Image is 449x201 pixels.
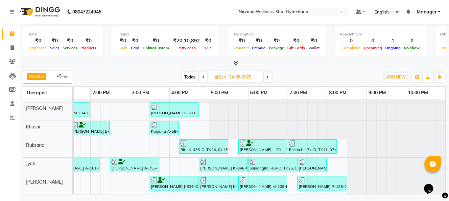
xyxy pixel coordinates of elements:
[48,46,61,50] span: Sales
[117,37,129,45] div: ₹0
[91,88,111,98] a: 2:00 PM
[28,46,48,50] span: Expenses
[362,37,384,45] div: 0
[17,3,62,21] img: logo
[28,32,98,37] div: Total
[340,46,362,50] span: Completed
[288,88,309,98] a: 7:00 PM
[406,88,430,98] a: 10:00 PM
[200,177,237,190] div: [PERSON_NAME] K-892-O, TK21, 04:45 PM-05:45 PM, Swedish / Aroma / Deep tissue- 60 min
[385,73,407,82] button: ADD NEW
[61,37,79,45] div: ₹0
[79,37,98,45] div: ₹0
[267,37,286,45] div: ₹0
[367,88,388,98] a: 9:00 PM
[239,177,287,190] div: [PERSON_NAME] M-209-L, TK13, 05:45 PM-07:00 PM, Swedish / Aroma / Deep tissue- 60 min
[239,140,287,153] div: [PERSON_NAME] L-20-L, TK20, 05:45 PM-07:00 PM, Swedish / Aroma / Deep tissue- 60 min
[233,46,250,50] span: Voucher
[248,88,269,98] a: 6:00 PM
[182,72,198,82] span: Today
[26,142,44,148] span: Ruksana
[233,37,250,45] div: ₹0
[421,175,442,194] iframe: chat widget
[340,32,421,37] div: Appointment
[307,37,321,45] div: ₹0
[111,159,158,171] div: [PERSON_NAME] A-755-O, TK23, 02:30 PM-03:45 PM, Swedish / Aroma / Deep tissue- 60 min
[26,161,35,167] span: Jyoti
[298,177,346,190] div: [PERSON_NAME] R-185-O, TK14, 07:15 PM-08:30 PM, Swedish / Aroma / Deep tissue- 60 min
[176,46,198,50] span: Petty cash
[28,37,48,45] div: ₹0
[298,159,326,171] div: [PERSON_NAME]-294-O, TK27, 07:15 PM-08:00 PM, Head Neck & Shoulder
[233,32,321,37] div: Redemption
[402,46,421,50] span: No show
[250,37,267,45] div: ₹0
[150,122,178,134] div: Kalpana A-58-L, TK09, 03:30 PM-04:15 PM, Head Neck & Shoulder
[249,159,296,171] div: Saisangita I-69-O, TK25, 06:00 PM-07:15 PM, Swedish / Aroma / Deep tissue- 60 min
[79,46,98,50] span: Products
[286,46,307,50] span: Gift Cards
[386,75,406,79] span: ADD NEW
[180,140,227,153] div: Ritu K-436-O, TK24, 04:15 PM-05:30 PM, Swedish / Aroma / Deep tissue- 60 min
[340,37,362,45] div: 0
[71,122,109,134] div: [PERSON_NAME] B-278-L, TK06, 01:30 PM-02:30 PM, Swedish / Aroma / Deep tissue- 60 min
[141,46,171,50] span: Online/Custom
[286,37,307,45] div: ₹0
[41,74,44,79] a: x
[307,46,321,50] span: Wallet
[384,46,402,50] span: Ongoing
[250,46,267,50] span: Prepaid
[209,88,230,98] a: 5:00 PM
[129,37,141,45] div: ₹0
[417,9,437,15] span: Manager
[202,37,214,45] div: ₹0
[72,3,101,21] b: 08047224946
[130,88,151,98] a: 3:00 PM
[402,37,421,45] div: 0
[57,73,67,78] span: +5
[213,75,227,79] span: Sun
[267,46,286,50] span: Package
[200,159,247,171] div: [PERSON_NAME] K-846-O, TK19, 04:45 PM-06:00 PM, Swedish / Aroma / Deep tissue- 60 min
[52,159,99,171] div: [PERSON_NAME] A-161-L, TK17, 01:00 PM-02:15 PM, Swedish / Aroma / Deep tissue- 60 min
[362,46,384,50] span: Upcoming
[150,103,198,116] div: [PERSON_NAME] K-289-L, TK03, 03:30 PM-04:45 PM, Swedish / Aroma / Deep tissue- 60 min
[170,88,190,98] a: 4:00 PM
[29,74,41,79] span: Ishrat
[150,177,198,190] div: [PERSON_NAME] J-336-O, TK15, 03:30 PM-04:45 PM, Swedish / Aroma / Deep tissue- 60 min
[26,179,63,185] span: [PERSON_NAME]
[288,140,336,153] div: Reena L-174-O, TK11, 07:00 PM-08:15 PM, Swedish / Aroma / Deep tissue- 60 min
[48,37,61,45] div: ₹0
[129,46,141,50] span: Card
[384,37,402,45] div: 1
[61,46,79,50] span: Services
[141,37,171,45] div: ₹0
[26,105,63,111] span: [PERSON_NAME]
[26,124,40,130] span: Khushi
[327,88,348,98] a: 8:00 PM
[26,90,47,96] span: Therapist
[227,72,260,82] input: 2025-08-24
[171,37,202,45] div: ₹20,10,892
[117,46,129,50] span: Cash
[203,46,213,50] span: Due
[117,32,214,37] div: Finance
